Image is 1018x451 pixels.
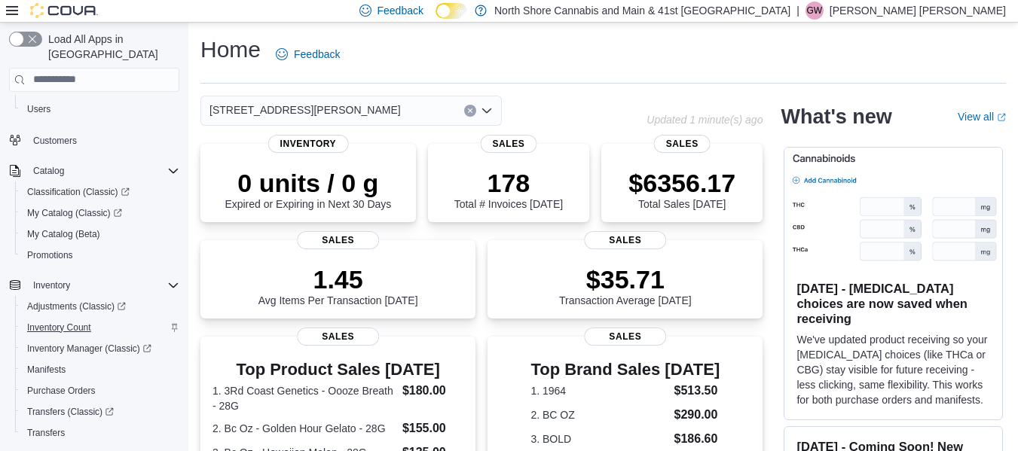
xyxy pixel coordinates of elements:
a: Transfers (Classic) [15,401,185,422]
a: Inventory Count [21,318,97,337]
a: Purchase Orders [21,382,102,400]
p: 0 units / 0 g [225,168,391,198]
span: Catalog [33,165,64,177]
p: $6356.17 [628,168,735,198]
p: Updated 1 minute(s) ago [647,114,763,126]
span: Transfers [27,427,65,439]
dt: 1. 1964 [530,383,668,398]
h1: Home [200,35,261,65]
dd: $513.50 [674,382,720,400]
span: Sales [654,135,711,153]
a: Adjustments (Classic) [21,297,132,315]
h3: Top Brand Sales [DATE] [530,361,720,379]
img: Cova [30,3,98,18]
span: Customers [27,130,179,149]
span: [STREET_ADDRESS][PERSON_NAME] [209,101,401,119]
dd: $290.00 [674,406,720,424]
button: Manifests [15,359,185,380]
button: Open list of options [481,105,493,117]
input: Dark Mode [436,3,467,19]
button: Clear input [464,105,476,117]
span: Customers [33,135,77,147]
span: Classification (Classic) [27,186,130,198]
button: Inventory [27,276,76,294]
a: Classification (Classic) [21,183,136,201]
span: Sales [297,328,380,346]
a: Promotions [21,246,79,264]
p: $35.71 [559,264,692,294]
a: Transfers (Classic) [21,403,120,421]
span: Inventory [268,135,349,153]
button: My Catalog (Beta) [15,224,185,245]
a: Users [21,100,57,118]
button: Promotions [15,245,185,266]
span: Inventory [27,276,179,294]
a: Feedback [270,39,346,69]
dt: 3. BOLD [530,431,668,446]
dd: $180.00 [402,382,463,400]
span: Manifests [27,364,66,376]
button: Catalog [3,160,185,181]
span: Promotions [27,249,73,261]
svg: External link [997,113,1006,122]
span: Purchase Orders [27,385,96,397]
span: Inventory Count [27,321,91,334]
dd: $186.60 [674,430,720,448]
a: Inventory Manager (Classic) [15,338,185,359]
p: 178 [454,168,563,198]
button: Customers [3,129,185,151]
div: Avg Items Per Transaction [DATE] [258,264,418,306]
span: GW [806,2,822,20]
button: Inventory [3,275,185,296]
p: North Shore Cannabis and Main & 41st [GEOGRAPHIC_DATA] [494,2,790,20]
dd: $155.00 [402,419,463,437]
a: My Catalog (Classic) [21,204,128,222]
span: Users [27,103,50,115]
span: Manifests [21,361,179,379]
h3: Top Product Sales [DATE] [212,361,463,379]
a: Transfers [21,424,71,442]
span: Inventory Manager (Classic) [27,343,151,355]
a: Inventory Manager (Classic) [21,340,157,358]
span: Sales [297,231,380,249]
div: Expired or Expiring in Next 30 Days [225,168,391,210]
span: Adjustments (Classic) [21,297,179,315]
span: Transfers [21,424,179,442]
button: Inventory Count [15,317,185,338]
span: Sales [480,135,537,153]
a: My Catalog (Beta) [21,225,106,243]
a: Manifests [21,361,72,379]
div: Griffin Wright [806,2,824,20]
p: | [796,2,799,20]
a: Adjustments (Classic) [15,296,185,317]
p: We've updated product receiving so your [MEDICAL_DATA] choices (like THCa or CBG) stay visible fo... [796,332,990,407]
span: My Catalog (Classic) [27,207,122,219]
dt: 1. 3Rd Coast Genetics - Oooze Breath - 28G [212,383,396,413]
span: Classification (Classic) [21,183,179,201]
span: Purchase Orders [21,382,179,400]
span: My Catalog (Beta) [27,228,100,240]
span: My Catalog (Beta) [21,225,179,243]
a: Classification (Classic) [15,181,185,203]
button: Transfers [15,422,185,443]
span: Promotions [21,246,179,264]
span: Adjustments (Classic) [27,300,126,312]
dt: 2. BC OZ [530,407,668,422]
span: Inventory Manager (Classic) [21,340,179,358]
div: Total Sales [DATE] [628,168,735,210]
span: My Catalog (Classic) [21,204,179,222]
span: Load All Apps in [GEOGRAPHIC_DATA] [42,32,179,62]
span: Catalog [27,162,179,180]
button: Users [15,99,185,120]
div: Total # Invoices [DATE] [454,168,563,210]
p: [PERSON_NAME] [PERSON_NAME] [830,2,1006,20]
span: Transfers (Classic) [21,403,179,421]
span: Feedback [378,3,423,18]
span: Transfers (Classic) [27,406,114,418]
span: Inventory Count [21,318,179,337]
a: My Catalog (Classic) [15,203,185,224]
span: Sales [584,231,667,249]
div: Transaction Average [DATE] [559,264,692,306]
button: Catalog [27,162,70,180]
